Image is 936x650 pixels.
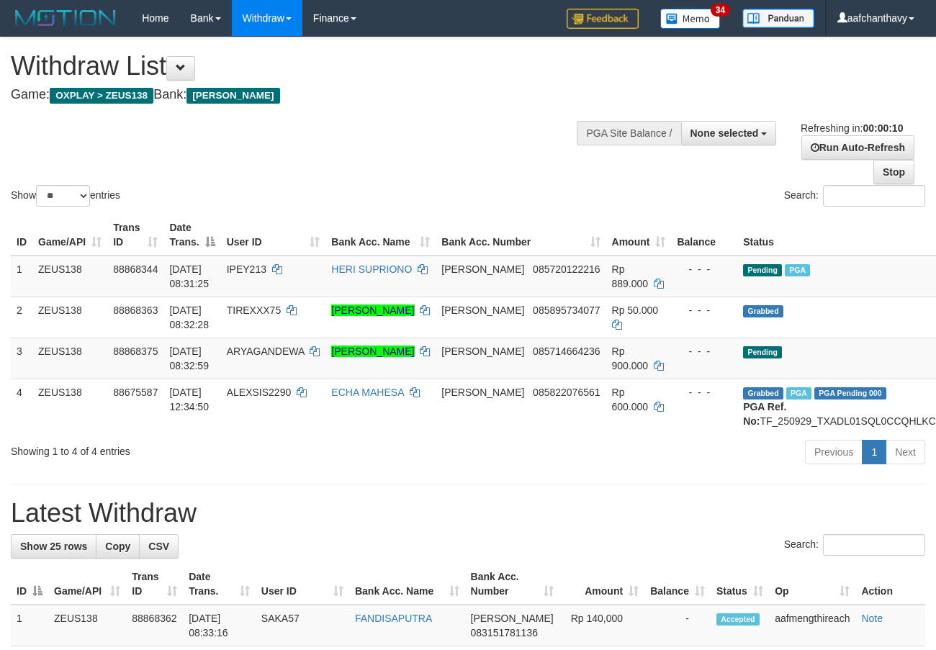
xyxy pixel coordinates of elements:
b: PGA Ref. No: [743,401,786,427]
a: Stop [873,160,914,184]
span: Rp 889.000 [612,263,649,289]
span: Copy 085822076561 to clipboard [533,387,600,398]
strong: 00:00:10 [863,122,903,134]
span: Rp 50.000 [612,304,659,316]
img: panduan.png [742,9,814,28]
th: ID: activate to sort column descending [11,564,48,605]
td: ZEUS138 [32,297,107,338]
img: MOTION_logo.png [11,7,120,29]
a: Show 25 rows [11,534,96,559]
th: ID [11,215,32,256]
span: Copy 085720122216 to clipboard [533,263,600,275]
label: Show entries [11,185,120,207]
span: [DATE] 08:32:28 [169,304,209,330]
span: OXPLAY > ZEUS138 [50,88,153,104]
span: Copy 083151781136 to clipboard [471,627,538,638]
div: PGA Site Balance / [577,121,680,145]
span: [PERSON_NAME] [441,346,524,357]
span: PGA Pending [814,387,886,400]
span: Pending [743,346,782,358]
td: SAKA57 [256,605,349,646]
span: [DATE] 12:34:50 [169,387,209,412]
td: ZEUS138 [32,338,107,379]
td: 3 [11,338,32,379]
th: Bank Acc. Number: activate to sort column ascending [465,564,559,605]
span: [DATE] 08:32:59 [169,346,209,371]
span: Rp 900.000 [612,346,649,371]
a: FANDISAPUTRA [355,613,432,624]
a: Note [861,613,883,624]
span: Accepted [716,613,760,626]
span: Marked by aafpengsreynich [786,387,811,400]
th: Game/API: activate to sort column ascending [32,215,107,256]
th: User ID: activate to sort column ascending [256,564,349,605]
div: - - - [677,385,732,400]
th: Amount: activate to sort column ascending [559,564,644,605]
span: 88868375 [113,346,158,357]
span: 88675587 [113,387,158,398]
div: - - - [677,262,732,276]
span: 88868363 [113,304,158,316]
span: IPEY213 [227,263,266,275]
a: CSV [139,534,179,559]
th: Balance [671,215,737,256]
td: 1 [11,256,32,297]
span: [DATE] 08:31:25 [169,263,209,289]
th: Amount: activate to sort column ascending [606,215,672,256]
span: ARYAGANDEWA [227,346,305,357]
span: CSV [148,541,169,552]
span: 34 [711,4,730,17]
a: [PERSON_NAME] [331,304,414,316]
span: Marked by aafkaynarin [785,264,810,276]
td: 4 [11,379,32,434]
th: Game/API: activate to sort column ascending [48,564,126,605]
label: Search: [784,185,925,207]
span: 88868344 [113,263,158,275]
td: ZEUS138 [32,379,107,434]
th: Date Trans.: activate to sort column ascending [183,564,256,605]
th: Date Trans.: activate to sort column descending [163,215,220,256]
span: [PERSON_NAME] [441,263,524,275]
a: Run Auto-Refresh [801,135,914,160]
span: [PERSON_NAME] [186,88,279,104]
span: None selected [690,127,759,139]
a: Copy [96,534,140,559]
div: - - - [677,344,732,358]
div: - - - [677,303,732,317]
td: Rp 140,000 [559,605,644,646]
th: Status: activate to sort column ascending [711,564,769,605]
span: [PERSON_NAME] [441,304,524,316]
th: Op: activate to sort column ascending [769,564,855,605]
td: 1 [11,605,48,646]
input: Search: [823,534,925,556]
th: Bank Acc. Number: activate to sort column ascending [436,215,606,256]
span: ALEXSIS2290 [227,387,292,398]
img: Button%20Memo.svg [660,9,721,29]
input: Search: [823,185,925,207]
span: Copy 085714664236 to clipboard [533,346,600,357]
span: [PERSON_NAME] [441,387,524,398]
td: - [644,605,711,646]
th: Bank Acc. Name: activate to sort column ascending [349,564,465,605]
div: Showing 1 to 4 of 4 entries [11,438,379,459]
span: Grabbed [743,305,783,317]
span: Grabbed [743,387,783,400]
select: Showentries [36,185,90,207]
a: ECHA MAHESA [331,387,403,398]
span: Rp 600.000 [612,387,649,412]
td: 88868362 [126,605,183,646]
span: [PERSON_NAME] [471,613,554,624]
a: 1 [862,440,886,464]
td: aafmengthireach [769,605,855,646]
td: ZEUS138 [48,605,126,646]
label: Search: [784,534,925,556]
td: 2 [11,297,32,338]
h1: Withdraw List [11,52,610,81]
span: Show 25 rows [20,541,87,552]
span: Copy 085895734077 to clipboard [533,304,600,316]
a: HERI SUPRIONO [331,263,412,275]
th: Action [855,564,925,605]
a: [PERSON_NAME] [331,346,414,357]
th: Bank Acc. Name: activate to sort column ascending [325,215,436,256]
a: Next [886,440,925,464]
